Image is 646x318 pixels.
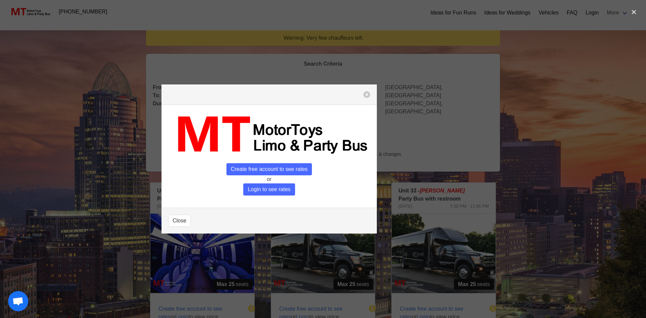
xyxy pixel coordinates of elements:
span: Create free account to see rates [226,163,312,175]
span: Close [173,217,186,225]
a: Open chat [8,291,28,311]
img: MT_logo_name.png [168,112,370,158]
p: or [168,175,370,183]
span: Login to see rates [243,183,295,196]
button: Close [168,215,191,227]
